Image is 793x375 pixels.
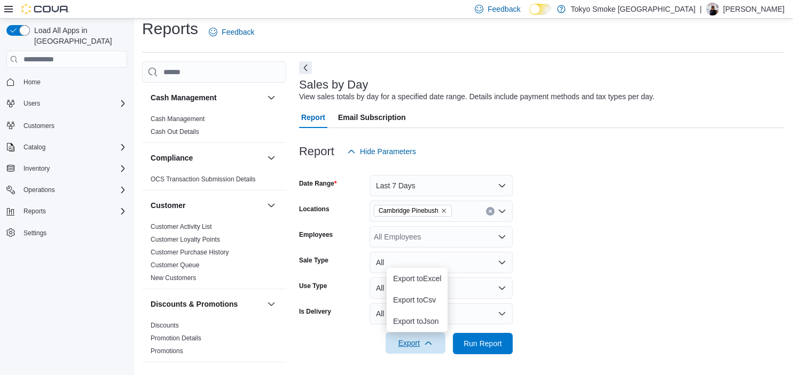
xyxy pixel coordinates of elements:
label: Sale Type [299,256,328,265]
a: Customers [19,119,59,132]
button: Users [2,96,131,111]
span: Customer Activity List [151,222,212,231]
span: Report [301,107,325,128]
button: Operations [19,183,59,196]
button: Reports [2,204,131,219]
span: Load All Apps in [GEOGRAPHIC_DATA] [30,25,127,46]
span: Feedback [488,4,520,14]
span: Customers [23,122,54,130]
span: Customer Queue [151,261,199,269]
button: Users [19,97,44,110]
span: Promotions [151,347,183,355]
button: Customer [151,200,263,211]
button: All [370,252,513,273]
span: Settings [23,229,46,237]
span: Operations [23,186,55,194]
button: Compliance [151,153,263,163]
button: Cash Management [151,92,263,103]
a: Cash Out Details [151,128,199,135]
a: OCS Transaction Submission Details [151,175,256,183]
span: Inventory [19,162,127,175]
span: Discounts [151,321,179,330]
span: OCS Transaction Submission Details [151,175,256,183]
span: Export to Excel [393,274,441,283]
button: Export toExcel [387,268,447,289]
button: Reports [19,205,50,218]
button: Compliance [265,151,278,164]
span: Export to Json [393,317,441,325]
span: Customer Loyalty Points [151,235,220,244]
p: | [700,3,702,15]
button: Discounts & Promotions [265,298,278,310]
button: Export toCsv [387,289,447,310]
a: Settings [19,227,51,240]
a: Discounts [151,322,179,329]
span: Operations [19,183,127,196]
span: Export to Csv [393,296,441,304]
button: Run Report [453,333,513,354]
a: Cash Management [151,115,205,123]
span: Customer Purchase History [151,248,229,257]
button: Catalog [2,140,131,155]
span: Feedback [222,27,254,37]
button: Clear input [486,207,494,216]
span: Run Report [464,338,502,349]
button: Inventory [19,162,54,175]
span: Export [392,332,439,354]
span: Home [23,78,41,86]
p: Tokyo Smoke [GEOGRAPHIC_DATA] [571,3,696,15]
button: Export toJson [387,310,447,332]
a: Promotion Details [151,334,201,342]
button: Remove Cambridge Pinebush from selection in this group [441,208,447,214]
div: Customer [142,220,286,289]
img: Cova [21,4,69,14]
h3: Discounts & Promotions [151,299,238,309]
button: Home [2,74,131,90]
a: New Customers [151,274,196,282]
span: Hide Parameters [360,146,416,157]
button: Customer [265,199,278,212]
div: View sales totals by day for a specified date range. Details include payment methods and tax type... [299,91,655,102]
div: Compliance [142,173,286,190]
label: Date Range [299,179,337,188]
button: Next [299,61,312,74]
a: Home [19,76,45,89]
span: Catalog [23,143,45,151]
button: Last 7 Days [370,175,513,196]
a: Customer Purchase History [151,249,229,256]
button: Operations [2,182,131,197]
span: Catalog [19,141,127,154]
div: Cash Management [142,113,286,142]
button: Cash Management [265,91,278,104]
span: Inventory [23,164,50,173]
input: Dark Mode [529,4,552,15]
button: Open list of options [498,207,506,216]
h3: Cash Management [151,92,217,103]
label: Is Delivery [299,307,331,316]
span: Email Subscription [338,107,406,128]
a: Customer Loyalty Points [151,236,220,243]
h3: Sales by Day [299,78,368,91]
a: Feedback [205,21,258,43]
label: Locations [299,205,329,213]
button: Catalog [19,141,50,154]
label: Use Type [299,282,327,290]
button: Hide Parameters [343,141,420,162]
h1: Reports [142,18,198,39]
h3: Report [299,145,334,158]
span: Users [23,99,40,108]
button: All [370,277,513,299]
span: Promotion Details [151,334,201,342]
span: Users [19,97,127,110]
span: Customers [19,118,127,132]
button: All [370,303,513,324]
span: Reports [23,207,46,216]
h3: Customer [151,200,185,211]
a: Promotions [151,347,183,355]
button: Discounts & Promotions [151,299,263,309]
label: Employees [299,230,333,239]
span: Reports [19,205,127,218]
